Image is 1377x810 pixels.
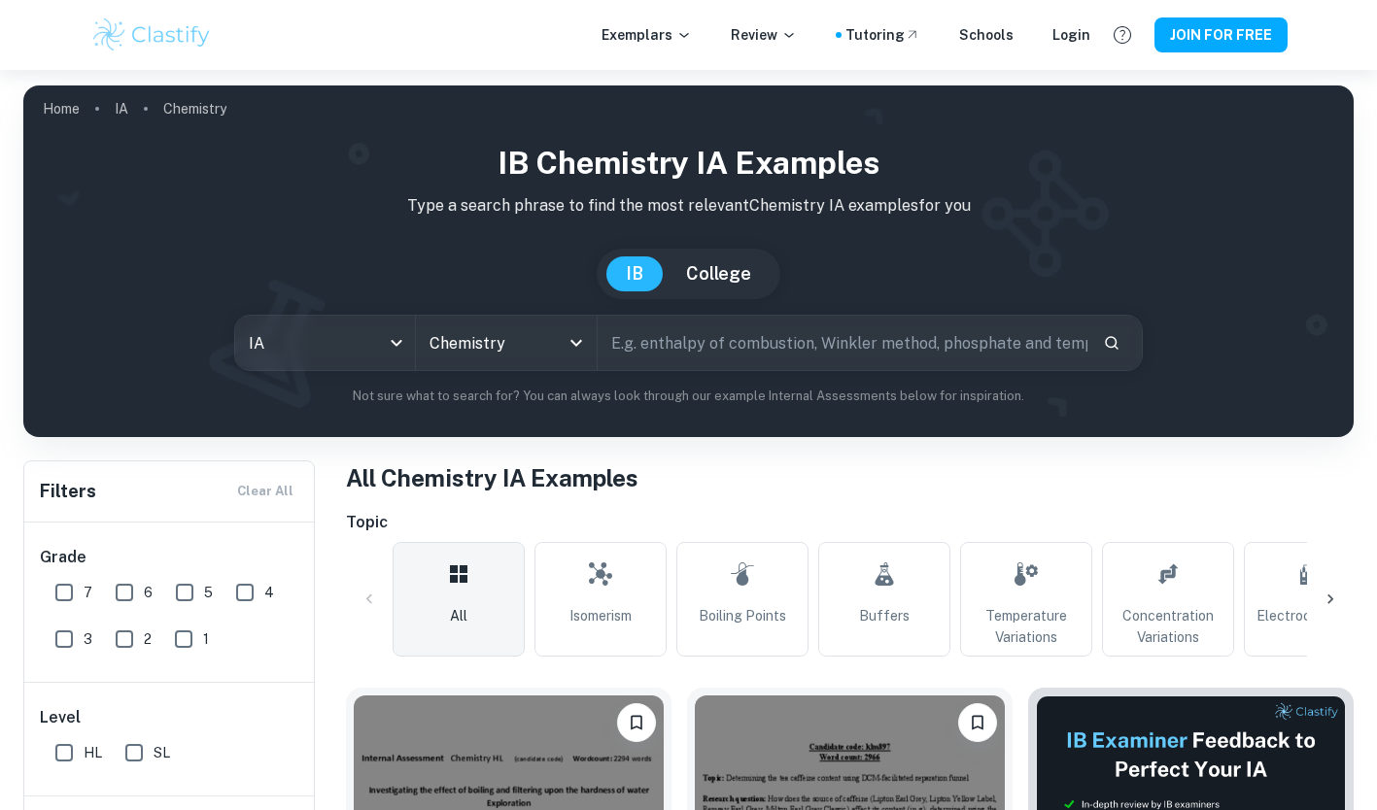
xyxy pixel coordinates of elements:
[84,582,92,603] span: 7
[598,316,1087,370] input: E.g. enthalpy of combustion, Winkler method, phosphate and temperature...
[1257,605,1364,626] span: Electrochemistry
[969,605,1084,648] span: Temperature Variations
[204,582,213,603] span: 5
[1095,326,1128,359] button: Search
[144,582,153,603] span: 6
[163,98,226,119] p: Chemistry
[617,703,656,742] button: Please log in to bookmark exemplars
[40,546,300,569] h6: Grade
[859,605,910,626] span: Buffers
[39,140,1338,186] h1: IB Chemistry IA examples
[39,387,1338,406] p: Not sure what to search for? You can always look through our example Internal Assessments below f...
[731,24,797,46] p: Review
[115,95,128,122] a: IA
[450,605,467,626] span: All
[235,316,416,370] div: IA
[667,256,771,291] button: College
[1154,17,1288,52] button: JOIN FOR FREE
[84,742,102,763] span: HL
[346,460,1354,495] h1: All Chemistry IA Examples
[606,256,663,291] button: IB
[90,16,214,54] img: Clastify logo
[203,628,209,650] span: 1
[1052,24,1090,46] a: Login
[23,85,1354,437] img: profile cover
[40,478,96,505] h6: Filters
[1106,18,1139,51] button: Help and Feedback
[264,582,274,603] span: 4
[602,24,692,46] p: Exemplars
[563,329,590,356] button: Open
[1111,605,1225,648] span: Concentration Variations
[84,628,92,650] span: 3
[959,24,1014,46] a: Schools
[346,511,1354,534] h6: Topic
[154,742,170,763] span: SL
[699,605,786,626] span: Boiling Points
[40,706,300,729] h6: Level
[43,95,80,122] a: Home
[144,628,152,650] span: 2
[39,194,1338,218] p: Type a search phrase to find the most relevant Chemistry IA examples for you
[845,24,920,46] a: Tutoring
[958,703,997,742] button: Please log in to bookmark exemplars
[569,605,632,626] span: Isomerism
